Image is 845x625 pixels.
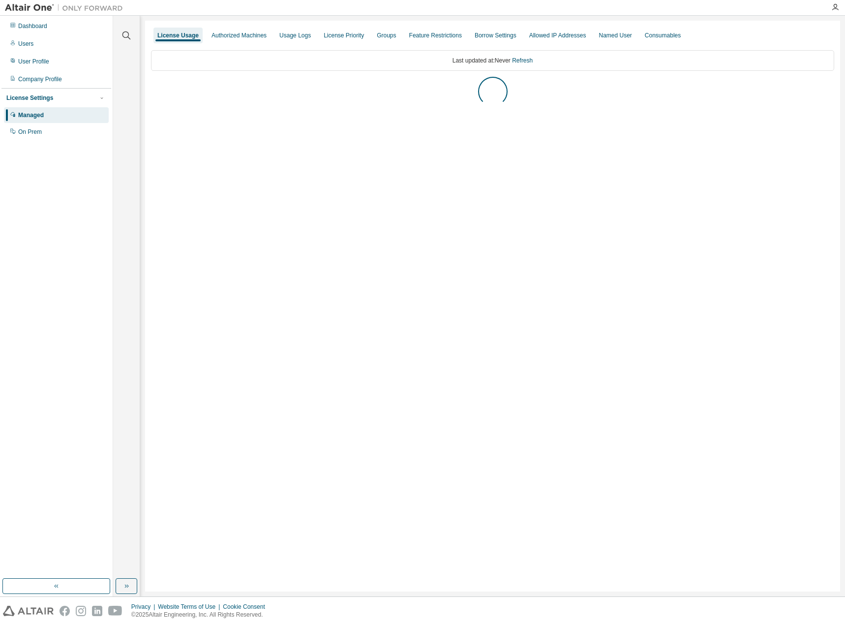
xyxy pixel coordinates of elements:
[18,58,49,65] div: User Profile
[512,57,533,64] a: Refresh
[3,606,54,616] img: altair_logo.svg
[18,40,33,48] div: Users
[645,31,681,39] div: Consumables
[599,31,632,39] div: Named User
[211,31,267,39] div: Authorized Machines
[157,31,199,39] div: License Usage
[158,603,223,611] div: Website Terms of Use
[409,31,462,39] div: Feature Restrictions
[18,128,42,136] div: On Prem
[131,611,271,619] p: © 2025 Altair Engineering, Inc. All Rights Reserved.
[108,606,122,616] img: youtube.svg
[223,603,271,611] div: Cookie Consent
[279,31,311,39] div: Usage Logs
[18,22,47,30] div: Dashboard
[151,50,834,71] div: Last updated at: Never
[92,606,102,616] img: linkedin.svg
[475,31,516,39] div: Borrow Settings
[324,31,364,39] div: License Priority
[377,31,396,39] div: Groups
[18,75,62,83] div: Company Profile
[131,603,158,611] div: Privacy
[76,606,86,616] img: instagram.svg
[60,606,70,616] img: facebook.svg
[6,94,53,102] div: License Settings
[5,3,128,13] img: Altair One
[529,31,586,39] div: Allowed IP Addresses
[18,111,44,119] div: Managed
